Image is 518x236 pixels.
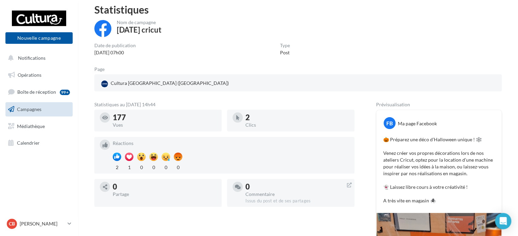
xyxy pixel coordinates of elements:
div: Prévisualisation [376,102,502,107]
div: Vues [113,123,216,127]
a: Médiathèque [4,119,74,133]
a: Boîte de réception99+ [4,85,74,99]
div: 0 [149,163,158,171]
div: Open Intercom Messenger [495,213,511,229]
div: 0 [162,163,170,171]
span: CB [9,220,15,227]
a: Campagnes [4,102,74,116]
div: FB [384,117,395,129]
span: Opérations [18,72,41,78]
div: Réactions [113,141,349,146]
button: Notifications [4,51,71,65]
div: Type [280,43,290,48]
p: [PERSON_NAME] [20,220,65,227]
span: Calendrier [17,140,40,146]
div: 2 [245,114,349,121]
div: [DATE] cricut [117,26,162,34]
div: Post [280,49,290,56]
div: Clics [245,123,349,127]
span: Boîte de réception [17,89,56,95]
a: Calendrier [4,136,74,150]
div: [DATE] 07h00 [94,49,136,56]
div: 0 [137,163,146,171]
div: 0 [245,183,349,190]
div: Ma page Facebook [398,120,437,127]
div: Issus du post et de ses partages [245,198,349,204]
div: Statistiques au [DATE] 14h44 [94,102,354,107]
div: 0 [174,163,182,171]
div: Date de publication [94,43,136,48]
button: Nouvelle campagne [5,32,73,44]
div: 1 [125,163,133,171]
div: 2 [113,163,121,171]
div: 99+ [60,90,70,95]
div: 0 [113,183,216,190]
span: Notifications [18,55,45,61]
div: Page [94,67,110,72]
div: Partage [113,192,216,197]
div: Cultura [GEOGRAPHIC_DATA] ([GEOGRAPHIC_DATA]) [100,78,230,89]
div: Statistiques [94,4,502,15]
div: Commentaire [245,192,349,197]
a: CB [PERSON_NAME] [5,217,73,230]
a: Cultura [GEOGRAPHIC_DATA] ([GEOGRAPHIC_DATA]) [100,78,232,89]
span: Campagnes [17,106,41,112]
span: Médiathèque [17,123,45,129]
div: 177 [113,114,216,121]
a: Opérations [4,68,74,82]
div: Nom de campagne [117,20,162,25]
p: 🎃 Préparez une déco d’Halloween unique ! 🕸️ Venez créer vos propres décorations lors de nos ateli... [383,136,495,204]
